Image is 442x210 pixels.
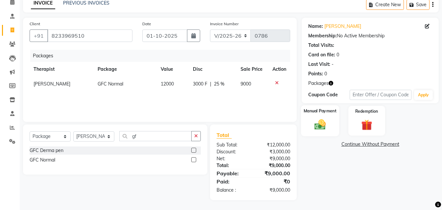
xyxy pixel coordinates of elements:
[142,21,151,27] label: Date
[241,81,251,87] span: 9000
[358,118,376,132] img: _gift.svg
[253,148,295,155] div: ₹3,000.00
[303,141,437,148] a: Continue Without Payment
[308,32,432,39] div: No Active Membership
[253,162,295,169] div: ₹9,000.00
[308,51,335,58] div: Card on file:
[193,81,207,87] span: 3000 F
[308,23,323,30] div: Name:
[212,142,253,148] div: Sub Total:
[30,21,40,27] label: Client
[98,81,123,87] span: GFC Normal
[253,142,295,148] div: ₹12,000.00
[217,132,232,139] span: Total
[311,118,329,131] img: _cash.svg
[212,169,253,177] div: Payable:
[350,90,411,100] input: Enter Offer / Coupon Code
[308,61,330,68] div: Last Visit:
[30,50,295,62] div: Packages
[212,148,253,155] div: Discount:
[47,29,132,42] input: Search by Name/Mobile/Email/Code
[212,178,253,185] div: Paid:
[253,155,295,162] div: ₹9,000.00
[324,70,327,77] div: 0
[94,62,157,77] th: Package
[119,131,192,141] input: Search
[214,81,224,87] span: 25 %
[414,90,433,100] button: Apply
[337,51,339,58] div: 0
[324,23,361,30] a: [PERSON_NAME]
[30,157,55,163] div: GFC Normal
[253,169,295,177] div: ₹9,000.00
[30,62,94,77] th: Therapist
[355,108,378,114] label: Redemption
[212,155,253,162] div: Net:
[332,61,334,68] div: -
[30,29,48,42] button: +91
[30,147,63,154] div: GFC Derma pen
[308,91,350,98] div: Coupon Code
[253,178,295,185] div: ₹0
[308,70,323,77] div: Points:
[212,162,253,169] div: Total:
[210,81,211,87] span: |
[212,187,253,194] div: Balance :
[304,108,337,114] label: Manual Payment
[189,62,237,77] th: Disc
[210,21,239,27] label: Invoice Number
[161,81,174,87] span: 12000
[268,62,290,77] th: Action
[308,32,337,39] div: Membership:
[253,187,295,194] div: ₹9,000.00
[157,62,189,77] th: Value
[308,42,334,49] div: Total Visits:
[237,62,268,77] th: Sale Price
[308,80,329,87] span: Packages
[34,81,70,87] span: [PERSON_NAME]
